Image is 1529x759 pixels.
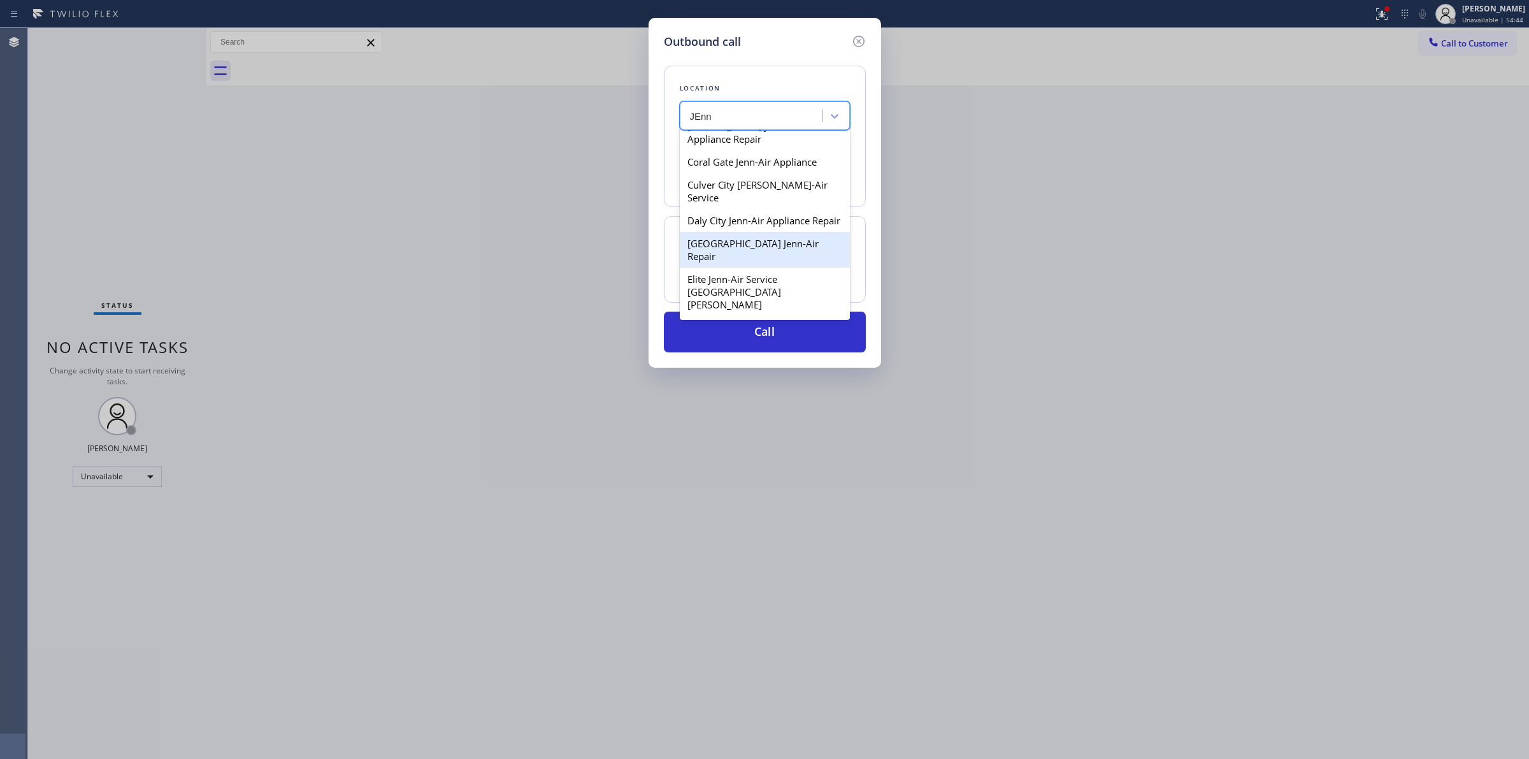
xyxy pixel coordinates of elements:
div: [GEOGRAPHIC_DATA] Jenn-Air Repair [680,232,850,268]
div: Culver City [PERSON_NAME]-Air Service [680,173,850,209]
div: Location [680,82,850,95]
div: Embedded Jenn-Air Refrigerator Repair [680,316,850,352]
div: Coral Gate Jenn-Air Appliance [680,150,850,173]
div: Daly City Jenn-Air Appliance Repair [680,209,850,232]
h5: Outbound call [664,33,741,50]
button: Call [664,312,866,352]
div: Elite Jenn-Air Service [GEOGRAPHIC_DATA][PERSON_NAME] [680,268,850,316]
